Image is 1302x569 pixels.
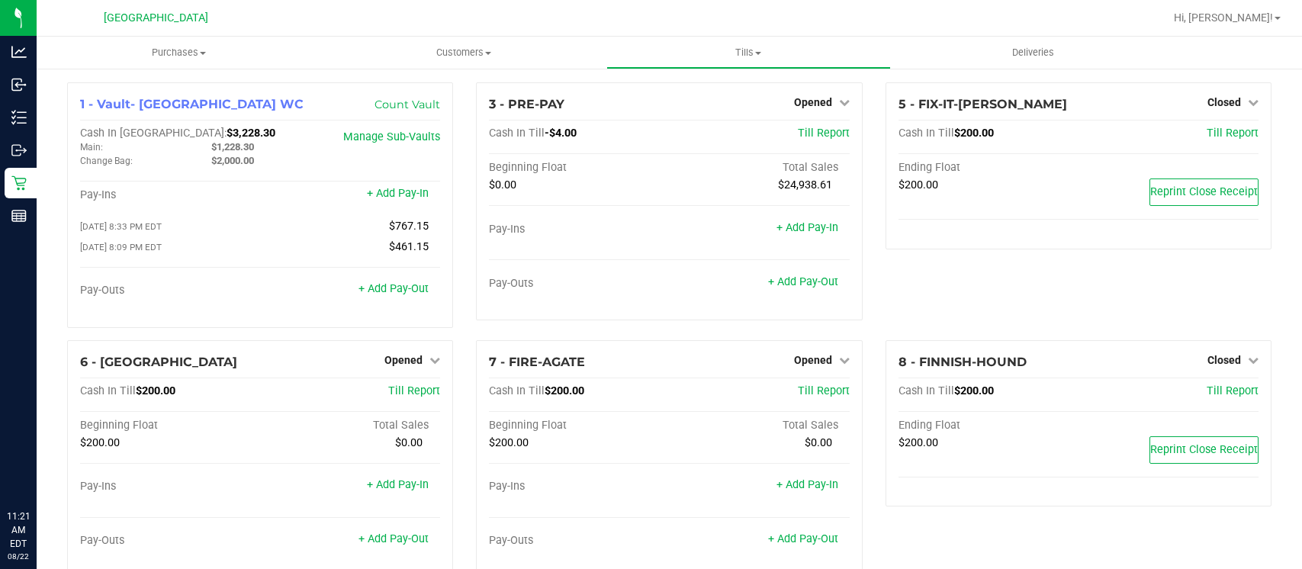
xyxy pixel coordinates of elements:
[11,110,27,125] inline-svg: Inventory
[11,175,27,191] inline-svg: Retail
[395,436,423,449] span: $0.00
[794,96,832,108] span: Opened
[80,221,162,232] span: [DATE] 8:33 PM EDT
[805,436,832,449] span: $0.00
[15,447,61,493] iframe: Resource center
[7,510,30,551] p: 11:21 AM EDT
[798,384,850,397] a: Till Report
[367,478,429,491] a: + Add Pay-In
[545,384,584,397] span: $200.00
[80,242,162,252] span: [DATE] 8:09 PM EDT
[321,37,606,69] a: Customers
[489,384,545,397] span: Cash In Till
[1207,96,1241,108] span: Closed
[1174,11,1273,24] span: Hi, [PERSON_NAME]!
[11,44,27,59] inline-svg: Analytics
[489,277,669,291] div: Pay-Outs
[954,384,994,397] span: $200.00
[343,130,440,143] a: Manage Sub-Vaults
[80,534,260,548] div: Pay-Outs
[388,384,440,397] a: Till Report
[954,127,994,140] span: $200.00
[778,178,832,191] span: $24,938.61
[489,436,529,449] span: $200.00
[489,223,669,236] div: Pay-Ins
[992,46,1075,59] span: Deliveries
[1149,436,1259,464] button: Reprint Close Receipt
[80,436,120,449] span: $200.00
[489,480,669,493] div: Pay-Ins
[227,127,275,140] span: $3,228.30
[11,208,27,223] inline-svg: Reports
[899,127,954,140] span: Cash In Till
[669,419,849,432] div: Total Sales
[104,11,208,24] span: [GEOGRAPHIC_DATA]
[384,354,423,366] span: Opened
[1150,185,1258,198] span: Reprint Close Receipt
[37,37,321,69] a: Purchases
[80,284,260,297] div: Pay-Outs
[367,187,429,200] a: + Add Pay-In
[80,355,237,369] span: 6 - [GEOGRAPHIC_DATA]
[80,142,103,153] span: Main:
[375,98,440,111] a: Count Vault
[1207,354,1241,366] span: Closed
[768,275,838,288] a: + Add Pay-Out
[358,282,429,295] a: + Add Pay-Out
[80,384,136,397] span: Cash In Till
[899,436,938,449] span: $200.00
[45,445,63,463] iframe: Resource center unread badge
[794,354,832,366] span: Opened
[489,97,564,111] span: 3 - PRE-PAY
[669,161,849,175] div: Total Sales
[7,551,30,562] p: 08/22
[80,97,304,111] span: 1 - Vault- [GEOGRAPHIC_DATA] WC
[1149,178,1259,206] button: Reprint Close Receipt
[358,532,429,545] a: + Add Pay-Out
[607,46,890,59] span: Tills
[489,161,669,175] div: Beginning Float
[211,155,254,166] span: $2,000.00
[489,355,585,369] span: 7 - FIRE-AGATE
[899,419,1079,432] div: Ending Float
[389,240,429,253] span: $461.15
[136,384,175,397] span: $200.00
[489,178,516,191] span: $0.00
[80,188,260,202] div: Pay-Ins
[899,178,938,191] span: $200.00
[776,221,838,234] a: + Add Pay-In
[37,46,321,59] span: Purchases
[322,46,605,59] span: Customers
[1207,127,1259,140] a: Till Report
[891,37,1175,69] a: Deliveries
[211,141,254,153] span: $1,228.30
[899,161,1079,175] div: Ending Float
[768,532,838,545] a: + Add Pay-Out
[80,127,227,140] span: Cash In [GEOGRAPHIC_DATA]:
[798,127,850,140] a: Till Report
[899,97,1067,111] span: 5 - FIX-IT-[PERSON_NAME]
[606,37,891,69] a: Tills
[899,355,1027,369] span: 8 - FINNISH-HOUND
[489,534,669,548] div: Pay-Outs
[389,220,429,233] span: $767.15
[776,478,838,491] a: + Add Pay-In
[489,127,545,140] span: Cash In Till
[80,156,133,166] span: Change Bag:
[1150,443,1258,456] span: Reprint Close Receipt
[80,480,260,493] div: Pay-Ins
[1207,384,1259,397] a: Till Report
[260,419,440,432] div: Total Sales
[11,143,27,158] inline-svg: Outbound
[489,419,669,432] div: Beginning Float
[899,384,954,397] span: Cash In Till
[80,419,260,432] div: Beginning Float
[545,127,577,140] span: -$4.00
[11,77,27,92] inline-svg: Inbound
